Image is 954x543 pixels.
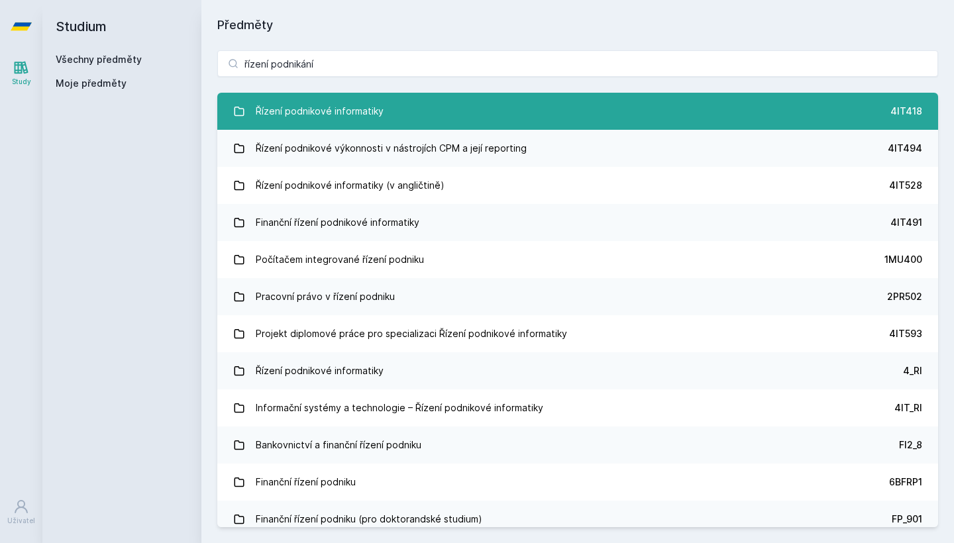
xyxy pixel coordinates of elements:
a: Počítačem integrované řízení podniku 1MU400 [217,241,938,278]
div: 4IT418 [890,105,922,118]
div: FI2_8 [899,438,922,452]
div: 4_RI [903,364,922,377]
div: Řízení podnikové informatiky (v angličtině) [256,172,445,199]
a: Všechny předměty [56,54,142,65]
input: Název nebo ident předmětu… [217,50,938,77]
a: Projekt diplomové práce pro specializaci Řízení podnikové informatiky 4IT593 [217,315,938,352]
a: Uživatel [3,492,40,532]
a: Řízení podnikové informatiky 4_RI [217,352,938,389]
div: Počítačem integrované řízení podniku [256,246,424,273]
div: 4IT491 [890,216,922,229]
div: Uživatel [7,516,35,526]
div: Study [12,77,31,87]
div: Řízení podnikové informatiky [256,358,384,384]
div: Finanční řízení podniku (pro doktorandské studium) [256,506,482,532]
div: Projekt diplomové práce pro specializaci Řízení podnikové informatiky [256,321,567,347]
div: Řízení podnikové výkonnosti v nástrojích CPM a její reporting [256,135,527,162]
a: Finanční řízení podniku (pro doktorandské studium) FP_901 [217,501,938,538]
span: Moje předměty [56,77,127,90]
div: Pracovní právo v řízení podniku [256,283,395,310]
a: Finanční řízení podniku 6BFRP1 [217,464,938,501]
a: Bankovnictví a finanční řízení podniku FI2_8 [217,426,938,464]
div: 4IT_RI [894,401,922,415]
div: 2PR502 [887,290,922,303]
div: 6BFRP1 [889,475,922,489]
div: Finanční řízení podnikové informatiky [256,209,419,236]
div: Bankovnictví a finanční řízení podniku [256,432,421,458]
a: Řízení podnikové informatiky 4IT418 [217,93,938,130]
a: Study [3,53,40,93]
a: Pracovní právo v řízení podniku 2PR502 [217,278,938,315]
a: Informační systémy a technologie – Řízení podnikové informatiky 4IT_RI [217,389,938,426]
h1: Předměty [217,16,938,34]
a: Řízení podnikové informatiky (v angličtině) 4IT528 [217,167,938,204]
div: Informační systémy a technologie – Řízení podnikové informatiky [256,395,543,421]
div: 4IT593 [889,327,922,340]
div: 4IT494 [888,142,922,155]
div: 1MU400 [884,253,922,266]
div: Finanční řízení podniku [256,469,356,495]
div: Řízení podnikové informatiky [256,98,384,124]
div: FP_901 [892,513,922,526]
a: Řízení podnikové výkonnosti v nástrojích CPM a její reporting 4IT494 [217,130,938,167]
div: 4IT528 [889,179,922,192]
a: Finanční řízení podnikové informatiky 4IT491 [217,204,938,241]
